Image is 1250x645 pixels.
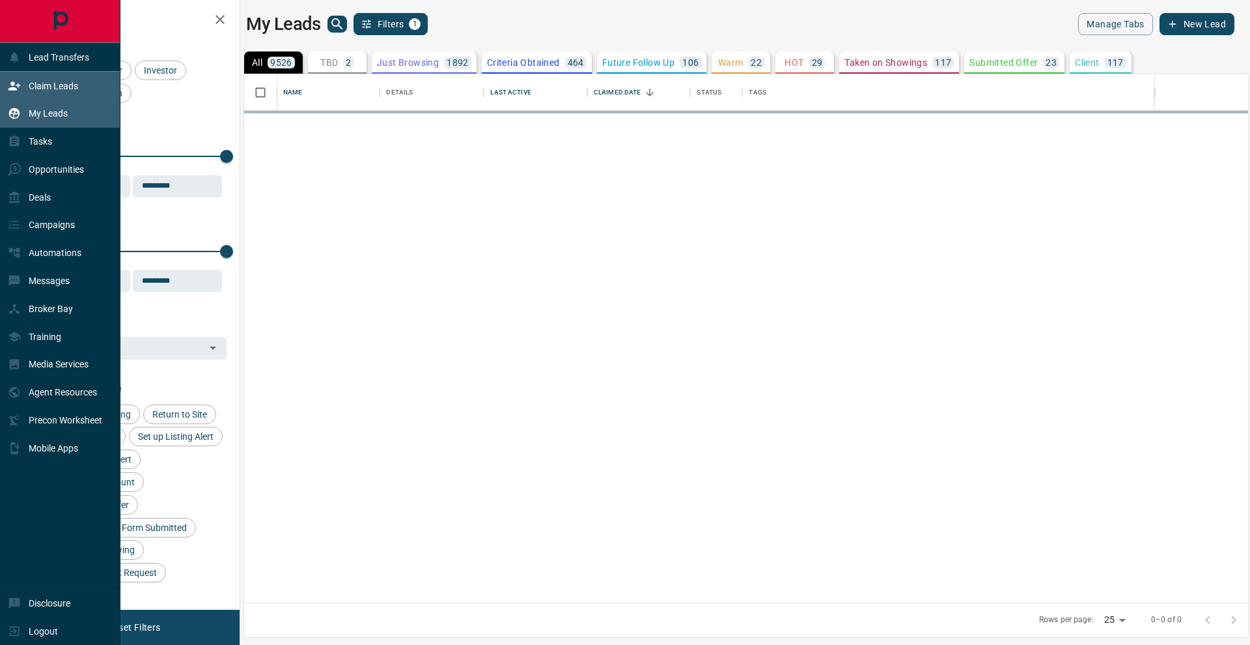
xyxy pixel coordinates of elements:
[682,58,699,67] p: 106
[785,58,803,67] p: HOT
[204,339,222,357] button: Open
[1075,58,1099,67] p: Client
[1078,13,1152,35] button: Manage Tabs
[148,409,212,420] span: Return to Site
[844,58,927,67] p: Taken on Showings
[587,74,690,111] div: Claimed Date
[1160,13,1234,35] button: New Lead
[812,58,823,67] p: 29
[139,65,182,76] span: Investor
[487,58,560,67] p: Criteria Obtained
[751,58,762,67] p: 22
[380,74,484,111] div: Details
[742,74,1155,111] div: Tags
[594,74,641,111] div: Claimed Date
[42,13,227,29] h2: Filters
[283,74,303,111] div: Name
[1099,610,1130,629] div: 25
[484,74,587,111] div: Last Active
[346,58,351,67] p: 2
[129,427,223,446] div: Set up Listing Alert
[354,13,428,35] button: Filters1
[1046,58,1057,67] p: 23
[386,74,413,111] div: Details
[602,58,674,67] p: Future Follow Up
[1151,614,1182,625] p: 0–0 of 0
[718,58,743,67] p: Warm
[749,74,766,111] div: Tags
[133,431,218,442] span: Set up Listing Alert
[277,74,380,111] div: Name
[135,61,186,80] div: Investor
[1039,614,1094,625] p: Rows per page:
[143,405,216,424] div: Return to Site
[1107,58,1124,67] p: 117
[690,74,742,111] div: Status
[490,74,531,111] div: Last Active
[969,58,1038,67] p: Submitted Offer
[246,14,321,35] h1: My Leads
[252,58,262,67] p: All
[641,83,659,102] button: Sort
[697,74,721,111] div: Status
[935,58,951,67] p: 117
[320,58,338,67] p: TBD
[410,20,419,29] span: 1
[568,58,584,67] p: 464
[270,58,292,67] p: 9526
[377,58,439,67] p: Just Browsing
[447,58,469,67] p: 1892
[327,16,347,33] button: search button
[99,616,169,638] button: Reset Filters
